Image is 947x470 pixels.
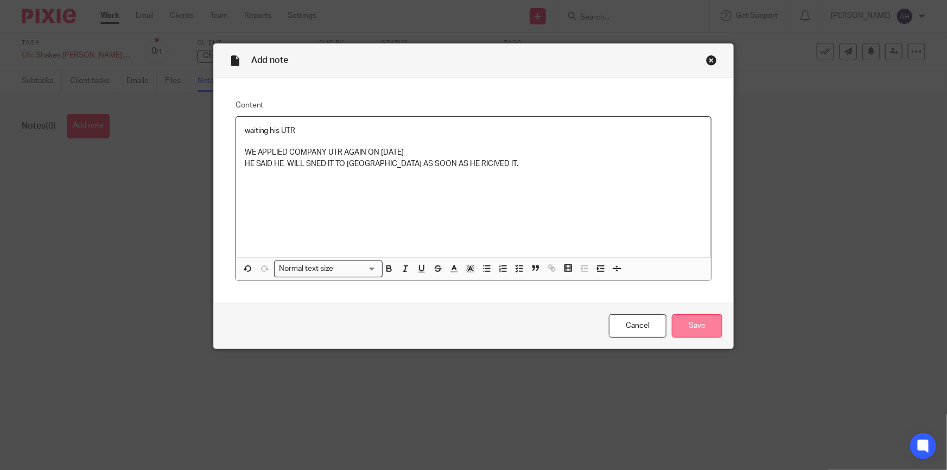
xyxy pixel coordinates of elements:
[245,125,703,136] p: waiting his UTR
[672,314,722,338] input: Save
[277,263,336,275] span: Normal text size
[609,314,666,338] a: Cancel
[245,158,703,169] p: HE SAID HE WILL SNED IT TO [GEOGRAPHIC_DATA] AS SOON AS HE RICIVED IT.
[706,55,717,66] div: Close this dialog window
[274,261,383,277] div: Search for option
[245,147,703,158] p: WE APPLIED COMPANY UTR AGAIN ON [DATE]
[251,56,289,65] span: Add note
[236,100,712,111] label: Content
[337,263,376,275] input: Search for option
